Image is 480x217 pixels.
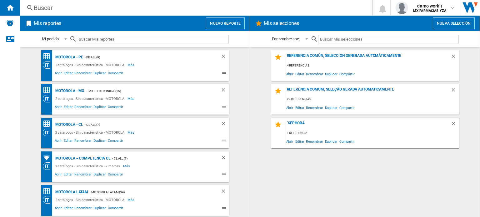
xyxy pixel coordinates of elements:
[43,162,54,170] div: Visión Categoría
[107,171,124,179] span: Compartir
[305,103,324,112] span: Renombrar
[318,35,458,43] input: Buscar Mis selecciones
[127,196,135,204] span: Más
[54,61,128,69] div: 2 catálogos - Sin característica - MOTOROLA
[285,70,295,78] span: Abrir
[54,95,128,102] div: 2 catálogos - Sin característica - MOTOROLA
[221,155,229,162] div: Borrar
[324,70,338,78] span: Duplicar
[107,70,124,78] span: Compartir
[54,205,63,213] span: Abrir
[221,87,229,95] div: Borrar
[451,87,459,96] div: Borrar
[63,104,73,111] span: Editar
[107,138,124,145] span: Compartir
[338,70,356,78] span: Compartir
[92,171,107,179] span: Duplicar
[54,104,63,111] span: Abrir
[73,171,92,179] span: Renombrar
[92,104,107,111] span: Duplicar
[63,70,73,78] span: Editar
[285,121,451,129] div: ´sephora
[83,121,208,129] div: - CL ALL (7)
[73,205,92,213] span: Renombrar
[285,53,451,62] div: Referencia común, selección generada automáticamente
[43,187,54,195] div: Matriz de precios
[54,53,83,61] div: MOTOROLA - PE
[77,35,229,43] input: Buscar Mis reportes
[221,121,229,129] div: Borrar
[73,138,92,145] span: Renombrar
[127,95,135,102] span: Más
[221,188,229,196] div: Borrar
[54,70,63,78] span: Abrir
[43,52,54,60] div: Matriz de precios
[54,121,83,129] div: MOTOROLA - CL
[54,196,128,204] div: 2 catálogos - Sin característica - MOTOROLA
[127,61,135,69] span: Más
[54,129,128,136] div: 2 catálogos - Sin característica - MOTOROLA
[451,53,459,62] div: Borrar
[107,205,124,213] span: Compartir
[63,171,73,179] span: Editar
[433,17,475,29] button: Nueva selección
[294,137,305,145] span: Editar
[221,53,229,61] div: Borrar
[338,137,356,145] span: Compartir
[43,61,54,69] div: Visión Categoría
[43,154,54,161] div: Cobertura de marcas
[84,87,208,95] div: - "MX ELECTRONICA" (15)
[42,37,59,41] div: Mi pedido
[413,3,446,9] span: demo workit
[285,96,459,103] div: 27 referencias
[43,129,54,136] div: Visión Categoría
[54,138,63,145] span: Abrir
[285,129,459,137] div: 1 referencia
[127,129,135,136] span: Más
[88,188,208,196] div: - Motorola Latam (34)
[285,103,295,112] span: Abrir
[92,70,107,78] span: Duplicar
[43,86,54,94] div: Matriz de precios
[73,104,92,111] span: Renombrar
[262,17,301,29] h2: Mis selecciones
[54,155,111,162] div: Motorola + competencia CL
[272,37,300,41] div: Por nombre asc.
[305,137,324,145] span: Renombrar
[54,171,63,179] span: Abrir
[54,162,123,170] div: 2 catálogos - Sin característica - 7 marcas
[73,70,92,78] span: Renombrar
[324,137,338,145] span: Duplicar
[92,205,107,213] span: Duplicar
[43,196,54,204] div: Visión Categoría
[83,53,208,61] div: - PE ALL (9)
[6,19,14,27] img: alerts-logo.svg
[92,138,107,145] span: Duplicar
[43,120,54,128] div: Matriz de precios
[285,137,295,145] span: Abrir
[34,3,356,12] div: Buscar
[63,205,73,213] span: Editar
[294,103,305,112] span: Editar
[123,162,131,170] span: Más
[451,121,459,129] div: Borrar
[396,2,408,14] img: profile.jpg
[305,70,324,78] span: Renombrar
[206,17,245,29] button: Nuevo reporte
[338,103,356,112] span: Compartir
[54,188,88,196] div: MOTOROLA Latam
[111,155,208,162] div: - CL ALL (7)
[43,95,54,102] div: Visión Categoría
[285,87,451,96] div: Referência comum, seleção gerada automaticamente
[285,62,459,70] div: 4 referencias
[32,17,62,29] h2: Mis reportes
[63,138,73,145] span: Editar
[107,104,124,111] span: Compartir
[413,9,446,13] b: MX FARMACIAS YZA
[324,103,338,112] span: Duplicar
[294,70,305,78] span: Editar
[54,87,85,95] div: MOTOROLA - MX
